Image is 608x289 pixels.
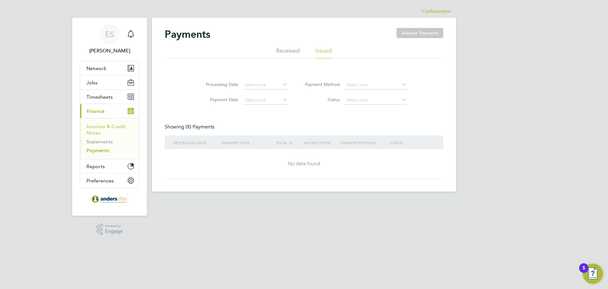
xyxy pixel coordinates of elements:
label: Processing Date [202,82,238,87]
div: PROCESSING DATE [171,135,213,150]
button: Jobs [80,76,139,89]
div: PAYMENT DATE [220,135,262,150]
input: Select one [243,81,288,89]
nav: Main navigation [72,18,147,216]
div: Finance [80,118,139,159]
button: Preferences [80,174,139,187]
div: PAYMENT METHOD [339,135,381,150]
button: Finance [80,104,139,118]
input: Select one [344,96,407,105]
button: Open Resource Center, 5 new notifications [583,264,603,284]
button: Reports [80,159,139,173]
div: No data found [171,161,437,167]
span: Powered by [105,223,123,229]
span: Reports [86,163,105,169]
h2: Payments [165,28,210,41]
button: Allocate Payments [396,28,443,38]
button: Timesheets [80,90,139,104]
input: Select one [243,96,288,105]
label: Status [303,97,340,102]
li: Issued [315,47,332,58]
div: TOTAL (£) [263,135,294,150]
a: Invoices & Credit Notes [86,123,126,136]
label: Payment Method [303,82,340,87]
span: Engage [105,229,123,234]
span: ES [105,30,114,38]
div: Showing [165,124,216,130]
li: Received [276,47,300,58]
a: Payments [86,148,109,154]
div: INSTRUCTIONS [301,135,333,150]
img: anderselite-logo-retina.png [91,194,128,204]
label: Payment Date [202,97,238,102]
span: Finance [86,108,104,114]
button: Network [80,61,139,75]
a: Powered byEngage [96,223,123,235]
a: Go to home page [80,194,139,204]
span: Preferences [86,178,114,184]
li: Configuration [422,5,451,18]
a: ES[PERSON_NAME] [80,24,139,55]
div: STATUS [388,135,430,150]
div: 5 [582,268,585,276]
span: Network [86,65,106,71]
span: Elaine Smith [80,47,139,55]
span: 00 Payments [186,124,214,130]
input: Select one [344,81,407,89]
a: Statements [86,139,113,145]
span: Timesheets [86,94,113,100]
span: Jobs [86,80,98,86]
